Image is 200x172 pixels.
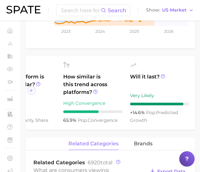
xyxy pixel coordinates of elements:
div: 6 / 10 [63,110,122,113]
tspan: 2026 [164,29,173,34]
span: Search [108,7,126,14]
button: Scroll Left [27,86,36,95]
abbr: popularity index [78,117,88,123]
div: 9 / 10 [130,103,189,105]
span: Show [146,8,160,12]
span: related categories [68,140,118,146]
abbr: popularity index [146,109,156,115]
span: convergence [78,117,117,123]
span: popularity share [11,117,48,123]
button: ShowUS Market [144,6,195,14]
span: 65.9% [63,117,78,123]
span: How similar is this trend across platforms? [63,73,122,96]
span: Will it last? [130,73,189,88]
span: +14.6% [130,109,146,115]
span: predicted growth [130,109,178,123]
input: Search here for a brand, industry, or ingredient [60,5,101,16]
span: brands [134,140,152,146]
img: SPATE [6,6,40,14]
span: total [88,159,112,165]
div: Very Likely [130,92,189,99]
div: High Convergence [63,99,122,107]
span: Related Categories [33,159,85,165]
span: US Market [162,8,187,12]
tspan: 2024 [95,29,105,34]
tspan: 2023 [61,29,71,34]
span: 6920 [88,159,100,165]
tspan: 2025 [130,29,139,34]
